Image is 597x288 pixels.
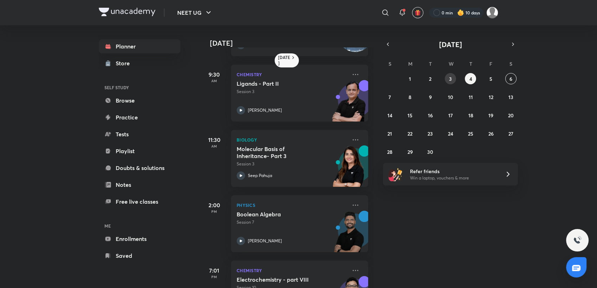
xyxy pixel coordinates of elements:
button: September 1, 2025 [404,73,416,84]
button: September 7, 2025 [384,91,396,103]
h5: 11:30 [200,136,228,144]
img: referral [389,167,403,181]
h5: 9:30 [200,70,228,79]
a: Playlist [99,144,180,158]
button: September 4, 2025 [465,73,476,84]
button: [DATE] [393,39,508,49]
h5: 2:00 [200,201,228,209]
img: unacademy [329,145,368,194]
h5: Molecular Basis of Inheritance- Part 3 [237,145,324,159]
h5: Electrochemistry - part VIII [237,276,324,283]
abbr: September 18, 2025 [468,112,473,119]
button: September 13, 2025 [505,91,516,103]
button: NEET UG [173,6,217,20]
h6: [DATE] [278,55,290,66]
abbr: September 23, 2025 [428,130,433,137]
p: Biology [237,136,347,144]
img: unacademy [329,211,368,259]
abbr: September 24, 2025 [448,130,453,137]
p: Session 7 [237,219,347,225]
img: avatar [415,9,421,16]
button: September 16, 2025 [425,110,436,121]
button: September 24, 2025 [445,128,456,139]
a: Free live classes [99,195,180,209]
abbr: September 14, 2025 [387,112,392,119]
a: Store [99,56,180,70]
p: PM [200,209,228,214]
abbr: September 15, 2025 [407,112,412,119]
img: ttu [573,236,582,244]
abbr: Thursday [469,60,472,67]
button: September 8, 2025 [404,91,416,103]
button: September 12, 2025 [485,91,496,103]
a: Browse [99,93,180,107]
button: September 5, 2025 [485,73,496,84]
abbr: September 5, 2025 [489,76,492,82]
a: Practice [99,110,180,124]
p: Seep Pahuja [248,172,272,179]
p: Physics [237,201,347,209]
a: Company Logo [99,8,155,18]
img: Company Logo [99,8,155,16]
button: September 22, 2025 [404,128,416,139]
p: Session 3 [237,89,347,95]
h5: Boolean Algebra [237,211,324,218]
abbr: Wednesday [449,60,454,67]
a: Notes [99,178,180,192]
button: September 18, 2025 [465,110,476,121]
p: [PERSON_NAME] [248,107,282,113]
button: avatar [412,7,423,18]
abbr: September 26, 2025 [488,130,493,137]
abbr: September 30, 2025 [427,149,433,155]
button: September 15, 2025 [404,110,416,121]
h6: SELF STUDY [99,81,180,93]
p: AM [200,144,228,148]
p: [PERSON_NAME] [248,238,282,244]
button: September 17, 2025 [445,110,456,121]
p: Win a laptop, vouchers & more [410,175,496,181]
p: Session 3 [237,161,347,167]
abbr: September 22, 2025 [407,130,412,137]
a: Doubts & solutions [99,161,180,175]
abbr: September 6, 2025 [509,76,512,82]
button: September 28, 2025 [384,146,396,157]
abbr: September 4, 2025 [469,76,472,82]
button: September 21, 2025 [384,128,396,139]
abbr: September 9, 2025 [429,94,432,100]
abbr: September 21, 2025 [387,130,392,137]
h4: [DATE] [210,39,375,47]
abbr: September 1, 2025 [409,76,411,82]
a: Enrollments [99,232,180,246]
a: Saved [99,249,180,263]
abbr: September 11, 2025 [468,94,473,100]
button: September 3, 2025 [445,73,456,84]
span: [DATE] [439,40,462,49]
h6: Refer friends [410,168,496,175]
button: September 23, 2025 [425,128,436,139]
button: September 25, 2025 [465,128,476,139]
abbr: September 20, 2025 [508,112,514,119]
abbr: Tuesday [429,60,432,67]
abbr: September 8, 2025 [409,94,411,100]
abbr: September 16, 2025 [428,112,433,119]
abbr: September 10, 2025 [448,94,453,100]
abbr: September 12, 2025 [488,94,493,100]
abbr: September 13, 2025 [508,94,513,100]
abbr: September 17, 2025 [448,112,452,119]
button: September 9, 2025 [425,91,436,103]
abbr: Saturday [509,60,512,67]
h5: 7:01 [200,266,228,275]
div: Store [116,59,134,67]
button: September 10, 2025 [445,91,456,103]
abbr: September 28, 2025 [387,149,392,155]
a: Planner [99,39,180,53]
button: September 29, 2025 [404,146,416,157]
button: September 6, 2025 [505,73,516,84]
img: unacademy [329,80,368,129]
abbr: September 29, 2025 [407,149,413,155]
a: Tests [99,127,180,141]
abbr: Monday [408,60,412,67]
img: streak [457,9,464,16]
h6: ME [99,220,180,232]
button: September 27, 2025 [505,128,516,139]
